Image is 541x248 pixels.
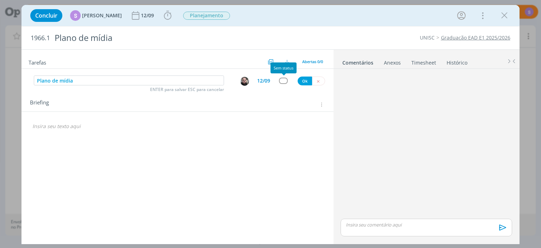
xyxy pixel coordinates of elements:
[183,12,230,20] span: Planejamento
[420,34,435,41] a: UNISC
[411,56,436,66] a: Timesheet
[30,9,62,22] button: Concluir
[21,5,519,244] div: dialog
[285,60,289,64] img: arrow-down.svg
[441,34,510,41] a: Graduação EAD E1 2025/2026
[384,59,401,66] div: Anexos
[70,10,81,21] div: S
[150,87,224,92] span: ENTER para salvar ESC para cancelar
[257,78,270,83] div: 12/09
[70,10,122,21] button: S[PERSON_NAME]
[183,11,230,20] button: Planejamento
[82,13,122,18] span: [PERSON_NAME]
[270,62,297,73] div: Sem status
[446,56,468,66] a: Histórico
[31,34,50,42] span: 1966.1
[30,100,49,109] span: Briefing
[29,58,46,66] span: Tarefas
[302,59,323,64] span: Abertas 0/0
[298,77,312,85] button: Ok
[141,13,155,18] div: 12/09
[51,29,307,47] div: Plano de mídia
[240,77,249,86] button: G
[342,56,374,66] a: Comentários
[35,13,57,18] span: Concluir
[240,77,249,86] img: G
